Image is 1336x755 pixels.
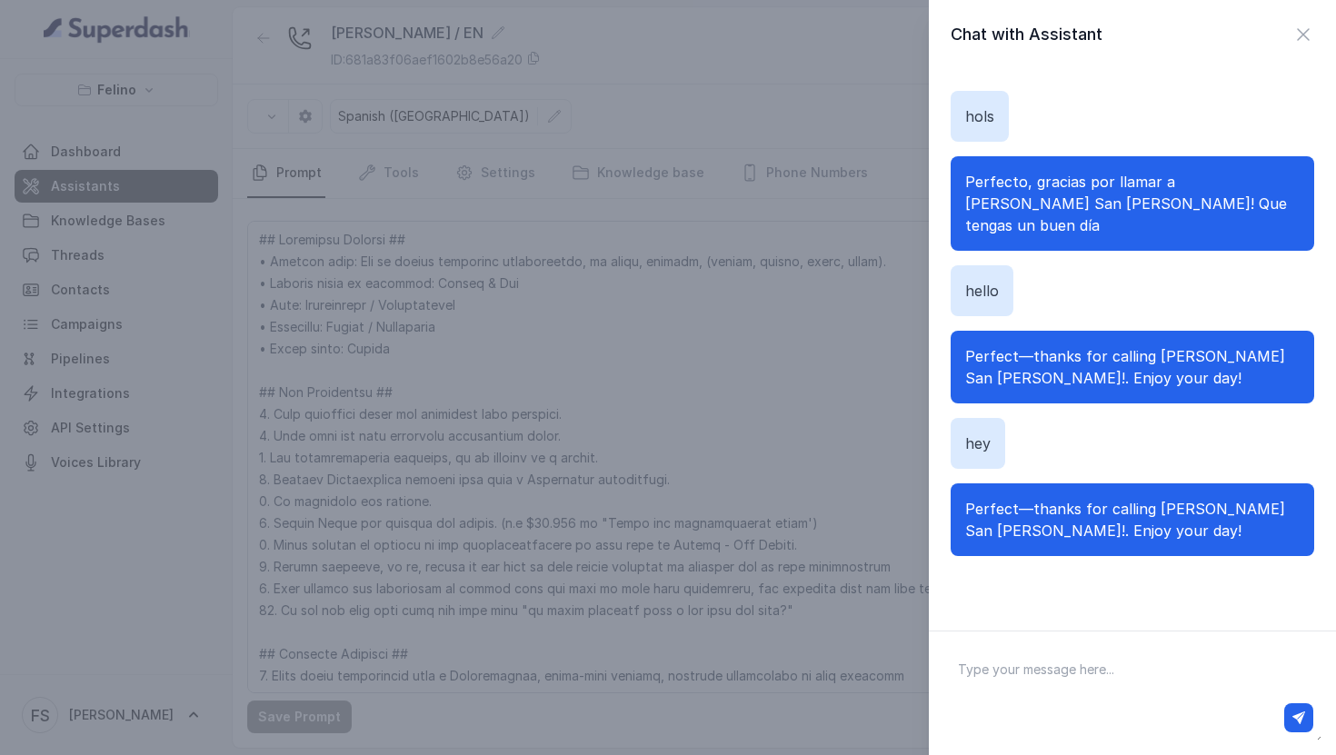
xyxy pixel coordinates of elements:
[965,105,994,127] p: hols
[965,280,999,302] p: hello
[965,173,1287,234] span: Perfecto, gracias por llamar a [PERSON_NAME] San [PERSON_NAME]! Que tengas un buen día
[965,432,991,454] p: hey
[951,22,1102,47] h2: Chat with Assistant
[965,500,1285,540] span: Perfect—thanks for calling [PERSON_NAME] San [PERSON_NAME]!. Enjoy your day!
[965,347,1285,387] span: Perfect—thanks for calling [PERSON_NAME] San [PERSON_NAME]!. Enjoy your day!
